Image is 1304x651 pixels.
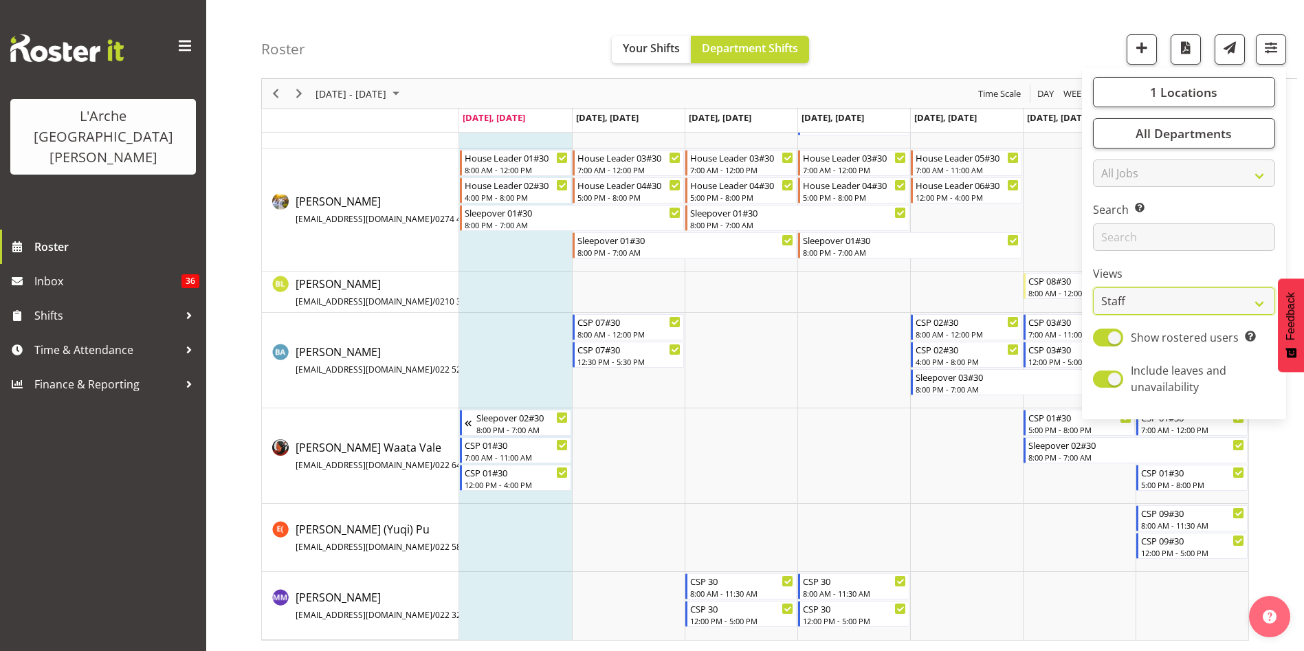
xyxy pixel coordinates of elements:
button: Download a PDF of the roster according to the set date range. [1171,34,1201,65]
div: 5:00 PM - 8:00 PM [803,192,906,203]
img: help-xxl-2.png [1263,610,1277,624]
div: CSP 08#30 [1028,274,1131,287]
div: CSP 30 [803,574,906,588]
span: [EMAIL_ADDRESS][DOMAIN_NAME] [296,364,432,375]
div: Cherri Waata Vale"s event - Sleepover 02#30 Begin From Saturday, September 13, 2025 at 8:00:00 PM... [1024,437,1248,463]
div: 7:00 AM - 12:00 PM [690,164,793,175]
div: 7:00 AM - 11:00 AM [916,164,1019,175]
span: [PERSON_NAME] [296,590,487,621]
span: [EMAIL_ADDRESS][DOMAIN_NAME] [296,459,432,471]
button: 1 Locations [1093,77,1275,107]
label: Search [1093,201,1275,218]
div: CSP 30 [803,602,906,615]
div: CSP 01#30 [465,438,568,452]
div: Cherri Waata Vale"s event - CSP 01#30 Begin From Sunday, September 14, 2025 at 7:00:00 AM GMT+12:... [1136,410,1248,436]
div: 5:00 PM - 8:00 PM [577,192,681,203]
a: [PERSON_NAME][EMAIL_ADDRESS][DOMAIN_NAME]/022 522 8891 [296,344,487,377]
div: 7:00 AM - 12:00 PM [803,164,906,175]
div: CSP 09#30 [1141,506,1244,520]
div: Cherri Waata Vale"s event - CSP 01#30 Begin From Monday, September 8, 2025 at 12:00:00 PM GMT+12:... [460,465,571,491]
a: [PERSON_NAME] Waata Vale[EMAIL_ADDRESS][DOMAIN_NAME]/022 643 1502 [296,439,487,472]
span: [EMAIL_ADDRESS][DOMAIN_NAME] [296,296,432,307]
div: Sleepover 01#30 [690,206,906,219]
div: Cherri Waata Vale"s event - CSP 01#30 Begin From Sunday, September 14, 2025 at 5:00:00 PM GMT+12:... [1136,465,1248,491]
div: 8:00 PM - 7:00 AM [577,247,793,258]
button: Feedback - Show survey [1278,278,1304,372]
div: House Leader 04#30 [803,178,906,192]
span: [DATE], [DATE] [1027,111,1090,124]
div: 12:00 PM - 5:00 PM [1141,547,1244,558]
div: House Leader 04#30 [690,178,793,192]
div: 12:30 PM - 5:30 PM [577,356,681,367]
div: Michelle Muir"s event - CSP 30 Begin From Wednesday, September 10, 2025 at 12:00:00 PM GMT+12:00 ... [685,601,797,627]
div: 7:00 AM - 11:00 AM [1028,329,1131,340]
div: 8:00 AM - 12:00 PM [465,164,568,175]
div: House Leader 05#30 [916,151,1019,164]
div: CSP 01#30 [465,465,568,479]
table: Timeline Week of September 8, 2025 [459,25,1248,640]
span: Show rostered users [1131,330,1239,345]
div: 8:00 PM - 7:00 AM [690,219,906,230]
input: Search [1093,223,1275,251]
td: Estelle (Yuqi) Pu resource [262,504,459,572]
div: 7:00 AM - 12:00 PM [577,164,681,175]
button: Timeline Day [1035,85,1057,102]
span: / [432,296,435,307]
span: 1 Locations [1150,84,1217,100]
div: Aizza Garduque"s event - Sleepover 01#30 Begin From Monday, September 8, 2025 at 8:00:00 PM GMT+1... [460,205,684,231]
div: Aizza Garduque"s event - House Leader 04#30 Begin From Tuesday, September 9, 2025 at 5:00:00 PM G... [573,177,684,203]
div: Aizza Garduque"s event - House Leader 06#30 Begin From Friday, September 12, 2025 at 12:00:00 PM ... [911,177,1022,203]
div: Aizza Garduque"s event - House Leader 05#30 Begin From Friday, September 12, 2025 at 7:00:00 AM G... [911,150,1022,176]
div: Bibi Ali"s event - CSP 07#30 Begin From Tuesday, September 9, 2025 at 8:00:00 AM GMT+12:00 Ends A... [573,314,684,340]
a: [PERSON_NAME][EMAIL_ADDRESS][DOMAIN_NAME]/022 322 4004 [296,589,487,622]
span: Feedback [1285,292,1297,340]
div: 12:00 PM - 4:00 PM [916,192,1019,203]
span: Day [1036,85,1055,102]
div: Sleepover 02#30 [1028,438,1244,452]
span: [EMAIL_ADDRESS][DOMAIN_NAME] [296,609,432,621]
div: Bibi Ali"s event - CSP 02#30 Begin From Friday, September 12, 2025 at 4:00:00 PM GMT+12:00 Ends A... [911,342,1022,368]
div: 8:00 PM - 7:00 AM [803,247,1019,258]
div: 4:00 PM - 8:00 PM [916,356,1019,367]
span: [DATE], [DATE] [463,111,525,124]
div: House Leader 06#30 [916,178,1019,192]
td: Bibi Ali resource [262,313,459,408]
div: 5:00 PM - 8:00 PM [1028,424,1131,435]
div: CSP 07#30 [577,315,681,329]
button: Add a new shift [1127,34,1157,65]
span: / [432,364,435,375]
div: CSP 30 [690,574,793,588]
div: Michelle Muir"s event - CSP 30 Begin From Thursday, September 11, 2025 at 12:00:00 PM GMT+12:00 E... [798,601,909,627]
a: [PERSON_NAME][EMAIL_ADDRESS][DOMAIN_NAME]/0274 464 641 [296,193,487,226]
a: [PERSON_NAME][EMAIL_ADDRESS][DOMAIN_NAME]/0210 345 781 [296,276,487,309]
label: Views [1093,265,1275,282]
div: Aizza Garduque"s event - Sleepover 01#30 Begin From Wednesday, September 10, 2025 at 8:00:00 PM G... [685,205,909,231]
div: Sleepover 02#30 [476,410,568,424]
div: 5:00 PM - 8:00 PM [1141,479,1244,490]
div: House Leader 03#30 [577,151,681,164]
div: 8:00 PM - 7:00 AM [1028,452,1244,463]
div: Bibi Ali"s event - CSP 03#30 Begin From Saturday, September 13, 2025 at 12:00:00 PM GMT+12:00 End... [1024,342,1135,368]
div: Benny Liew"s event - CSP 08#30 Begin From Saturday, September 13, 2025 at 8:00:00 AM GMT+12:00 En... [1024,273,1135,299]
div: CSP 09#30 [1141,533,1244,547]
span: Finance & Reporting [34,374,179,395]
td: Michelle Muir resource [262,572,459,640]
div: Aizza Garduque"s event - House Leader 03#30 Begin From Tuesday, September 9, 2025 at 7:00:00 AM G... [573,150,684,176]
div: 12:00 PM - 4:00 PM [465,479,568,490]
div: CSP 01#30 [1028,410,1131,424]
span: 022 522 8891 [435,364,487,375]
td: Aizza Garduque resource [262,148,459,272]
h4: Roster [261,41,305,57]
div: CSP 02#30 [916,315,1019,329]
div: Bibi Ali"s event - Sleepover 03#30 Begin From Friday, September 12, 2025 at 8:00:00 PM GMT+12:00 ... [911,369,1135,395]
div: CSP 03#30 [1028,315,1131,329]
div: Sleepover 01#30 [465,206,681,219]
div: 8:00 AM - 11:30 AM [1141,520,1244,531]
div: CSP 30 [690,602,793,615]
button: Timeline Week [1061,85,1090,102]
div: Previous [264,79,287,108]
div: Aizza Garduque"s event - House Leader 01#30 Begin From Monday, September 8, 2025 at 8:00:00 AM GM... [460,150,571,176]
span: 0210 345 781 [435,296,487,307]
span: Roster [34,236,199,257]
button: All Departments [1093,118,1275,148]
